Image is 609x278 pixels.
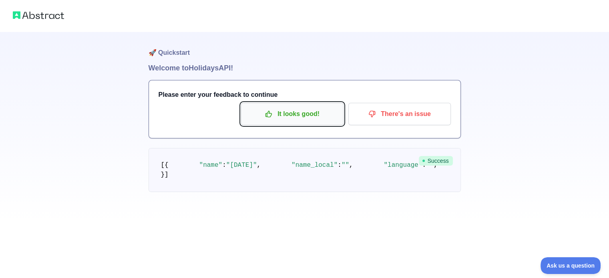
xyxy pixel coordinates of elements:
span: [ [161,162,165,169]
button: It looks good! [241,103,344,125]
span: : [338,162,342,169]
span: Success [419,156,453,166]
span: "" [342,162,349,169]
span: "language" [384,162,422,169]
p: It looks good! [247,107,338,121]
span: , [257,162,261,169]
iframe: Toggle Customer Support [541,257,601,274]
p: There's an issue [354,107,445,121]
span: "name" [199,162,223,169]
h1: Welcome to Holidays API! [149,62,461,74]
span: , [349,162,353,169]
span: "[DATE]" [226,162,257,169]
h3: Please enter your feedback to continue [159,90,451,100]
span: : [222,162,226,169]
h1: 🚀 Quickstart [149,32,461,62]
img: Abstract logo [13,10,64,21]
button: There's an issue [348,103,451,125]
span: "name_local" [291,162,338,169]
